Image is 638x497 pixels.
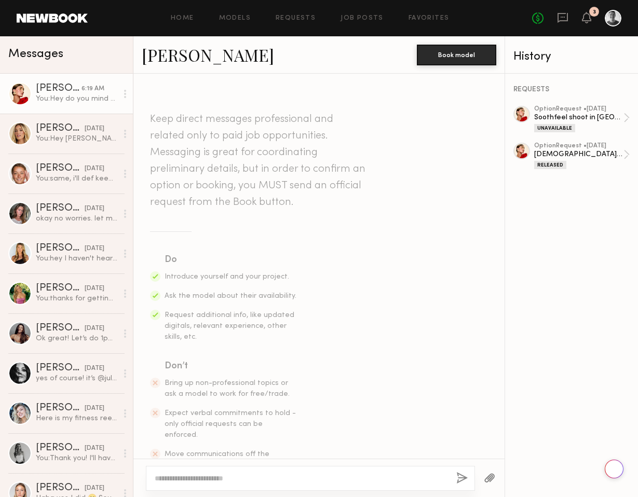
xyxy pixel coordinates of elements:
button: Book model [417,45,496,65]
header: Keep direct messages professional and related only to paid job opportunities. Messaging is great ... [150,111,368,211]
div: option Request • [DATE] [534,143,623,149]
div: [DATE] [85,364,104,374]
div: You: hey I haven't heard back from my client. As it's [DATE] and nothing's booked, i dont think t... [36,254,117,264]
div: [DATE] [85,204,104,214]
div: Released [534,161,566,169]
span: Bring up non-professional topics or ask a model to work for free/trade. [165,380,290,397]
div: Unavailable [534,124,575,132]
span: Introduce yourself and your project. [165,273,289,280]
div: [DATE] [85,244,104,254]
div: 3 [593,9,596,15]
div: [PERSON_NAME] [36,323,85,334]
span: Expect verbal commitments to hold - only official requests can be enforced. [165,410,296,438]
div: [PERSON_NAME] [36,483,85,493]
a: Job Posts [341,15,384,22]
div: You: Hey do you mind sending me your number? Wed may not work and I may have to move the date aga... [36,94,117,104]
a: [PERSON_NAME] [142,44,274,66]
a: Requests [276,15,316,22]
div: [PERSON_NAME] [36,243,85,254]
div: [PERSON_NAME] [36,443,85,453]
div: You: same, i'll def keep you in mind [36,174,117,184]
span: Messages [8,48,63,60]
div: [DATE] [85,404,104,413]
div: [DATE] [85,324,104,334]
div: [PERSON_NAME] [36,203,85,214]
span: Request additional info, like updated digitals, relevant experience, other skills, etc. [165,312,294,340]
div: option Request • [DATE] [534,106,623,113]
div: You: Hey [PERSON_NAME], my client just got back to me (she was traveling) they loved your look an... [36,134,117,144]
div: REQUESTS [513,86,630,93]
div: [PERSON_NAME] [36,403,85,413]
a: Models [219,15,251,22]
div: You: Thank you! I'll have a firm answer by [DATE] [36,453,117,463]
a: Home [171,15,194,22]
div: [DATE] [85,484,104,493]
div: [DATE] [85,444,104,453]
a: Book model [417,50,496,59]
div: yes of course! it’s @julialaurenmccallum [36,374,117,383]
div: History [513,51,630,63]
div: Do [165,253,297,267]
div: [PERSON_NAME] [36,123,85,134]
div: [DEMOGRAPHIC_DATA] Fitness Shoot in a gym [534,149,623,159]
div: [DATE] [85,124,104,134]
div: okay no worries. let me know if anything changes! :) [36,214,117,224]
a: optionRequest •[DATE][DEMOGRAPHIC_DATA] Fitness Shoot in a gymReleased [534,143,630,169]
span: Ask the model about their availability. [165,293,296,299]
div: Don’t [165,359,297,374]
div: Ok great! Let’s do 1pm, thank you [36,334,117,343]
div: [PERSON_NAME] [36,283,85,294]
a: Favorites [409,15,450,22]
span: Move communications off the platform. [165,451,269,468]
div: [PERSON_NAME] [36,84,82,94]
div: [PERSON_NAME] [36,363,85,374]
div: [DATE] [85,164,104,174]
div: [DATE] [85,284,104,294]
div: You: thanks for getting back to me so quick! [36,294,117,303]
div: 6:19 AM [82,84,104,94]
div: [PERSON_NAME] [36,163,85,174]
a: optionRequest •[DATE]Soothfeel shoot in [GEOGRAPHIC_DATA]Unavailable [534,106,630,132]
div: Soothfeel shoot in [GEOGRAPHIC_DATA] [534,113,623,122]
div: Here is my fitness reel . J have a new one too. I was shooting for LA FITNESS and other gyms too! [36,413,117,423]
